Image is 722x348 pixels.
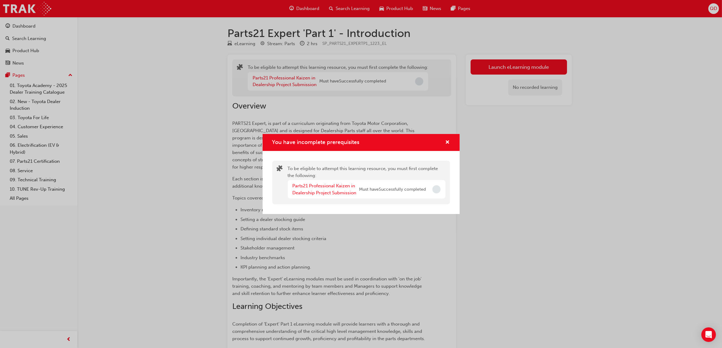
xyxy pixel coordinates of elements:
[277,166,283,173] span: puzzle-icon
[432,185,441,193] span: Incomplete
[359,186,426,193] span: Must have Successfully completed
[272,139,360,146] span: You have incomplete prerequisites
[701,327,716,342] div: Open Intercom Messenger
[445,139,450,146] button: cross-icon
[445,140,450,146] span: cross-icon
[293,183,357,196] a: Parts21 Professional Kaizen in Dealership Project Submission
[263,134,460,214] div: You have incomplete prerequisites
[288,165,445,200] div: To be eligible to attempt this learning resource, you must first complete the following:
